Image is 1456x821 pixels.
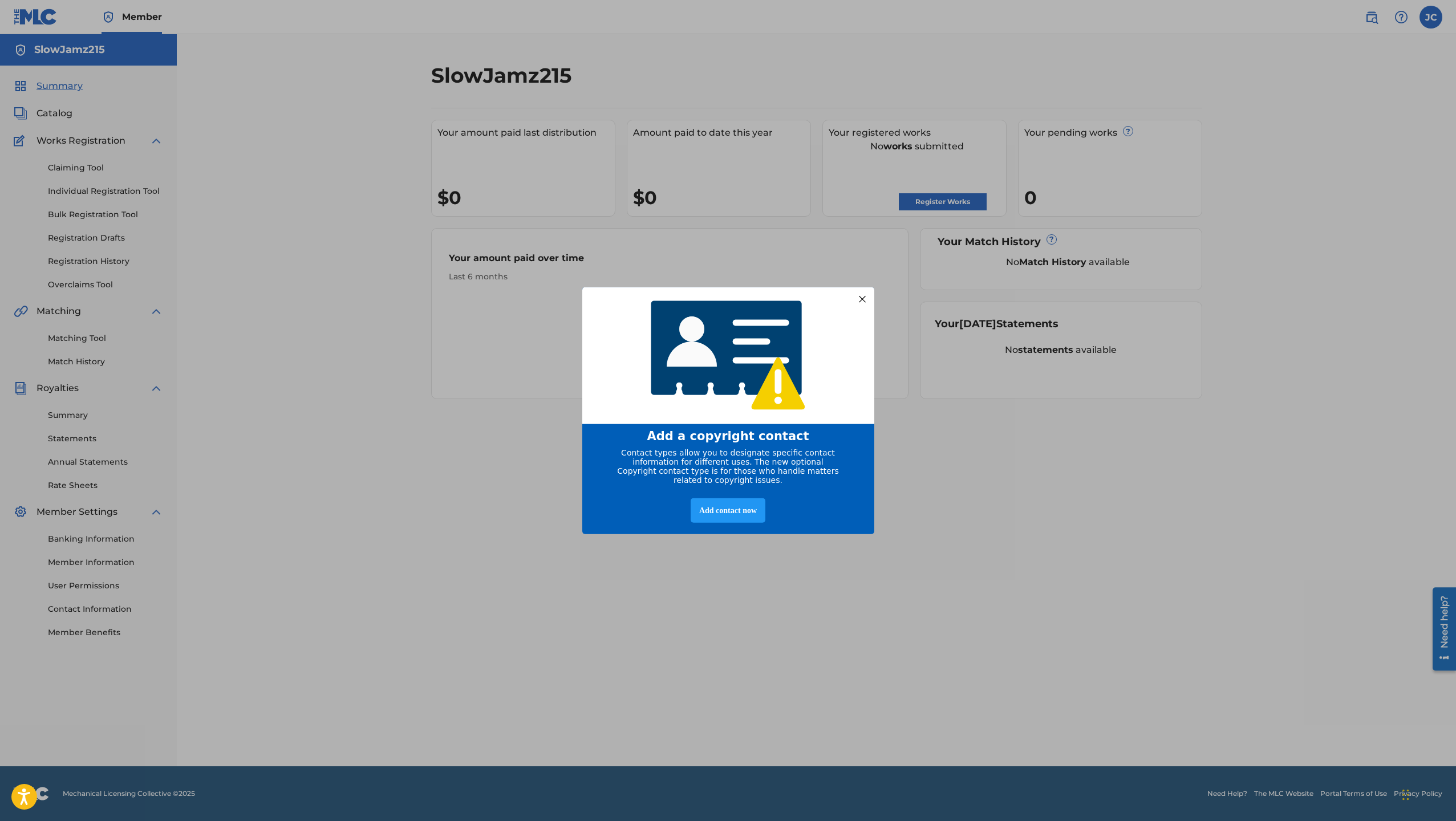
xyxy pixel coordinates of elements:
[9,4,32,87] div: Open Resource Center
[617,448,838,484] span: Contact types allow you to designate specific contact information for different uses. The new opt...
[597,429,860,442] div: Add a copyright contact
[13,13,28,65] div: Need help?
[643,292,813,418] img: 4768233920565408.png
[582,287,874,534] div: entering modal
[691,498,765,522] div: Add contact now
